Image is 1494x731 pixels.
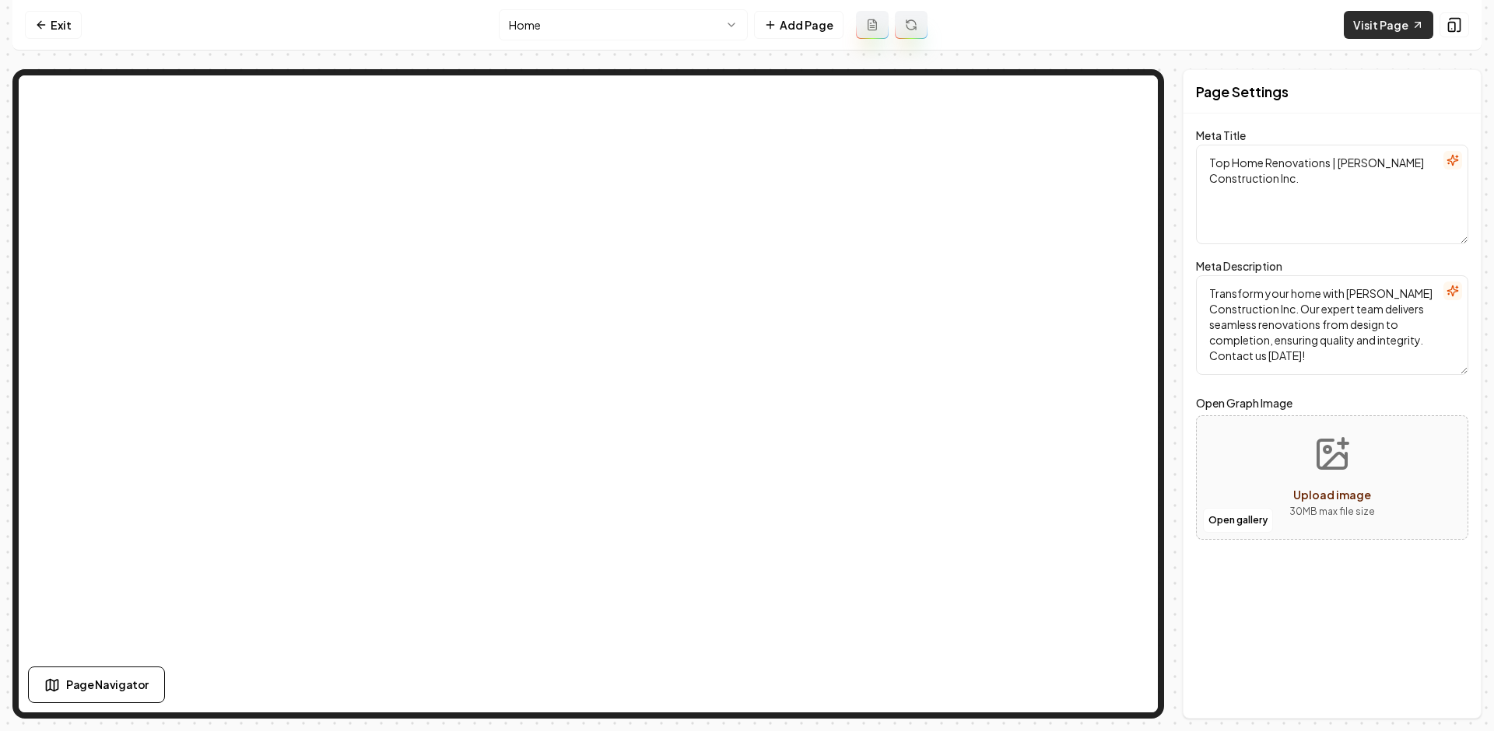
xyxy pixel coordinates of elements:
a: Visit Page [1344,11,1433,39]
label: Open Graph Image [1196,393,1468,412]
label: Meta Description [1196,259,1282,273]
h2: Page Settings [1196,81,1289,103]
p: 30 MB max file size [1289,504,1375,519]
span: Upload image [1293,488,1371,502]
label: Meta Title [1196,128,1246,142]
button: Add Page [754,11,843,39]
button: Upload image [1277,423,1387,532]
button: Regenerate page [895,11,928,39]
button: Open gallery [1203,508,1273,533]
button: Add admin page prompt [856,11,889,39]
button: Page Navigator [28,666,165,703]
span: Page Navigator [66,677,149,693]
a: Exit [25,11,82,39]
